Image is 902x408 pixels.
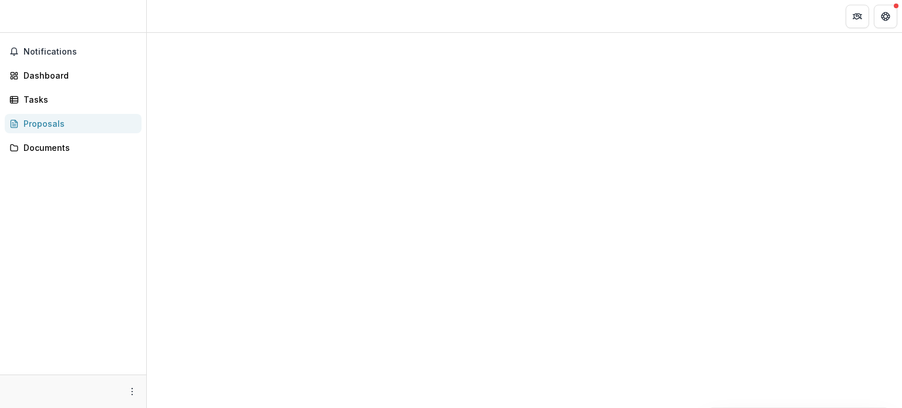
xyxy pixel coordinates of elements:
a: Tasks [5,90,142,109]
button: Partners [846,5,869,28]
div: Proposals [23,117,132,130]
a: Proposals [5,114,142,133]
div: Dashboard [23,69,132,82]
div: Tasks [23,93,132,106]
div: Documents [23,141,132,154]
a: Documents [5,138,142,157]
span: Notifications [23,47,137,57]
button: Get Help [874,5,897,28]
button: More [125,385,139,399]
a: Dashboard [5,66,142,85]
button: Notifications [5,42,142,61]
